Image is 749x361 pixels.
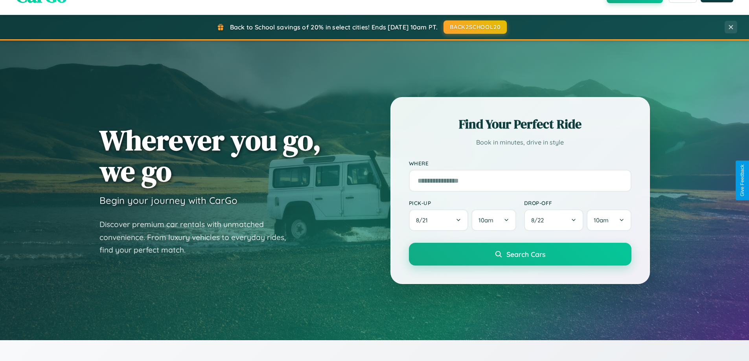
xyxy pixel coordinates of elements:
span: 8 / 21 [416,216,432,224]
span: 10am [478,216,493,224]
span: Search Cars [506,250,545,258]
button: 10am [471,209,516,231]
button: 8/21 [409,209,469,231]
button: 10am [587,209,631,231]
label: Pick-up [409,200,516,206]
label: Where [409,160,631,167]
span: 8 / 22 [531,216,548,224]
p: Discover premium car rentals with unmatched convenience. From luxury vehicles to everyday rides, ... [99,218,296,257]
h2: Find Your Perfect Ride [409,115,631,133]
button: 8/22 [524,209,584,231]
h1: Wherever you go, we go [99,125,321,187]
button: BACK2SCHOOL20 [444,20,507,34]
h3: Begin your journey with CarGo [99,194,237,206]
button: Search Cars [409,243,631,266]
p: Book in minutes, drive in style [409,137,631,148]
label: Drop-off [524,200,631,206]
div: Give Feedback [740,165,745,196]
span: Back to School savings of 20% in select cities! Ends [DATE] 10am PT. [230,23,438,31]
span: 10am [594,216,609,224]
